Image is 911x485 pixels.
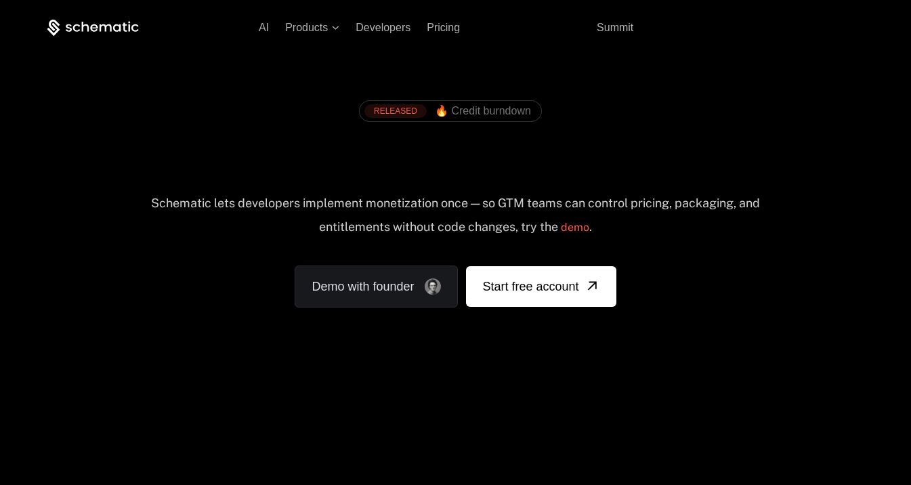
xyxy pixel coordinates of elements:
a: Pricing [427,22,460,33]
a: Demo with founder, ,[object Object] [295,266,458,308]
a: demo [561,211,589,244]
a: AI [259,22,269,33]
span: Start free account [482,277,578,296]
a: Summit [597,22,633,33]
span: Products [285,22,328,34]
div: Schematic lets developers implement monetization once — so GTM teams can control pricing, packagi... [150,196,761,244]
a: [object Object] [466,266,616,307]
span: 🔥 Credit burndown [435,105,531,117]
img: Founder [425,278,441,295]
a: [object Object],[object Object] [364,104,531,118]
a: Developers [356,22,410,33]
div: RELEASED [364,104,427,118]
